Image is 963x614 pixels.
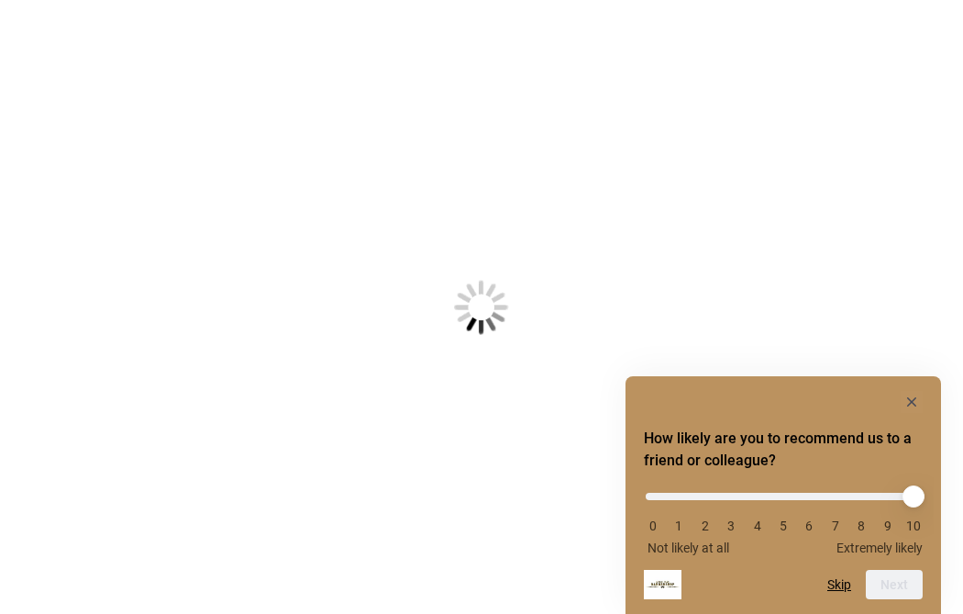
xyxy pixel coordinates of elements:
[670,519,688,533] li: 1
[836,541,923,555] span: Extremely likely
[644,428,923,472] h2: How likely are you to recommend us to a friend or colleague? Select an option from 0 to 10, with ...
[644,479,923,555] div: How likely are you to recommend us to a friend or colleague? Select an option from 0 to 10, with ...
[904,519,923,533] li: 10
[696,519,714,533] li: 2
[800,519,818,533] li: 6
[866,570,923,599] button: Next question
[852,519,870,533] li: 8
[826,519,845,533] li: 7
[879,519,897,533] li: 9
[901,391,923,413] button: Hide survey
[648,541,729,555] span: Not likely at all
[748,519,767,533] li: 4
[774,519,792,533] li: 5
[644,519,662,533] li: 0
[644,391,923,599] div: How likely are you to recommend us to a friend or colleague? Select an option from 0 to 10, with ...
[364,190,599,425] img: Loading
[722,519,740,533] li: 3
[827,577,851,592] button: Skip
